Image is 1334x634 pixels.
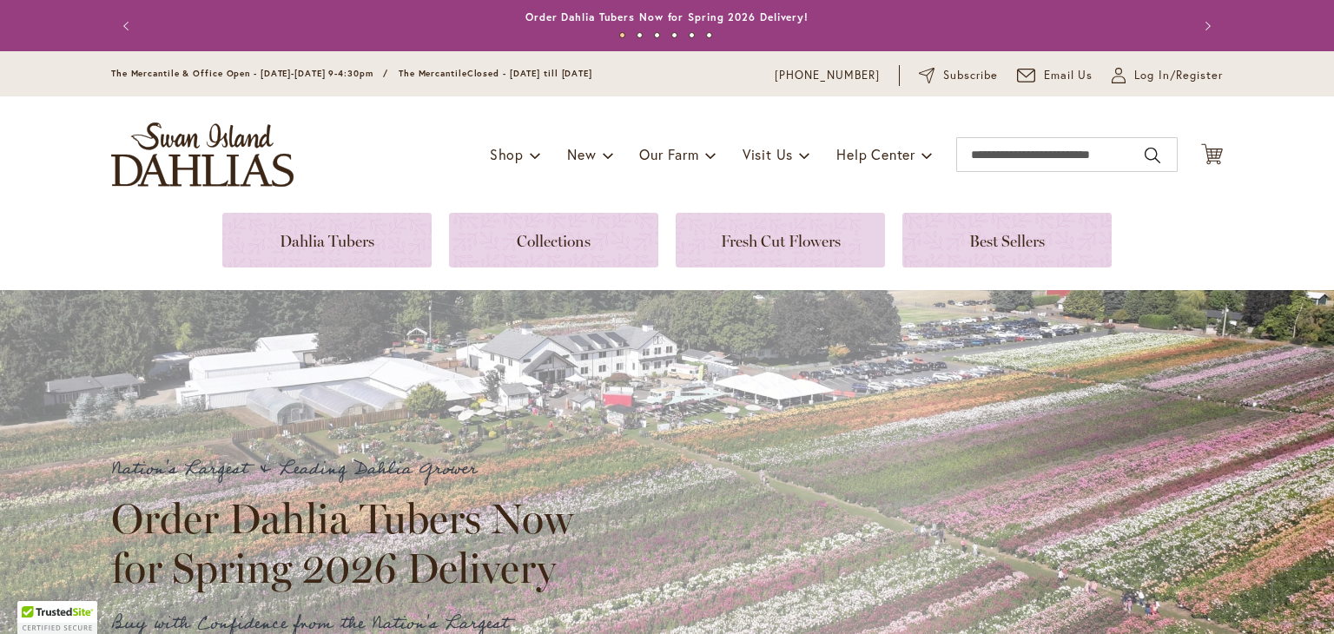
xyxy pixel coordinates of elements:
a: [PHONE_NUMBER] [775,67,880,84]
p: Nation's Largest & Leading Dahlia Grower [111,455,589,484]
span: Shop [490,145,524,163]
span: Email Us [1044,67,1093,84]
span: Help Center [836,145,915,163]
a: Email Us [1017,67,1093,84]
button: 2 of 6 [637,32,643,38]
h2: Order Dahlia Tubers Now for Spring 2026 Delivery [111,494,589,591]
button: 5 of 6 [689,32,695,38]
span: Subscribe [943,67,998,84]
button: Previous [111,9,146,43]
span: Log In/Register [1134,67,1223,84]
a: Subscribe [919,67,998,84]
span: Closed - [DATE] till [DATE] [467,68,592,79]
button: 1 of 6 [619,32,625,38]
button: Next [1188,9,1223,43]
span: The Mercantile & Office Open - [DATE]-[DATE] 9-4:30pm / The Mercantile [111,68,467,79]
span: New [567,145,596,163]
a: Log In/Register [1112,67,1223,84]
span: Our Farm [639,145,698,163]
span: Visit Us [743,145,793,163]
button: 4 of 6 [671,32,677,38]
a: store logo [111,122,294,187]
button: 6 of 6 [706,32,712,38]
a: Order Dahlia Tubers Now for Spring 2026 Delivery! [525,10,809,23]
button: 3 of 6 [654,32,660,38]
